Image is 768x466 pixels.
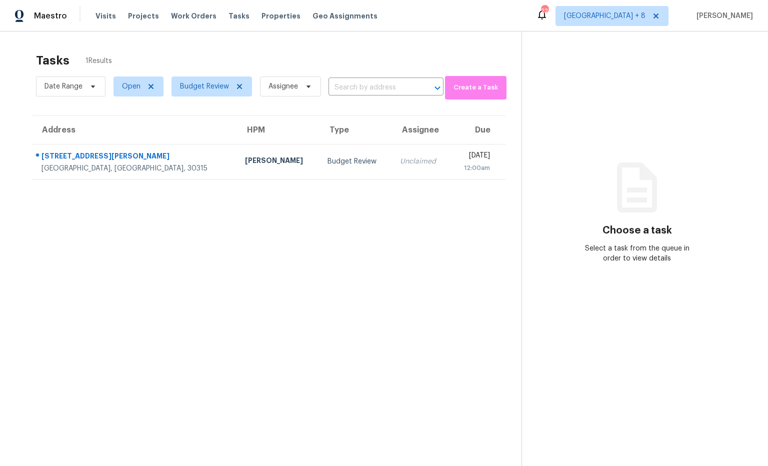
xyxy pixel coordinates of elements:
[602,225,672,235] h3: Choose a task
[85,56,112,66] span: 1 Results
[327,156,384,166] div: Budget Review
[128,11,159,21] span: Projects
[458,163,490,173] div: 12:00am
[171,11,216,21] span: Work Orders
[541,6,548,16] div: 223
[450,82,501,93] span: Create a Task
[268,81,298,91] span: Assignee
[180,81,229,91] span: Budget Review
[319,116,392,144] th: Type
[392,116,450,144] th: Assignee
[34,11,67,21] span: Maestro
[430,81,444,95] button: Open
[122,81,140,91] span: Open
[450,116,506,144] th: Due
[41,151,229,163] div: [STREET_ADDRESS][PERSON_NAME]
[692,11,753,21] span: [PERSON_NAME]
[95,11,116,21] span: Visits
[41,163,229,173] div: [GEOGRAPHIC_DATA], [GEOGRAPHIC_DATA], 30315
[312,11,377,21] span: Geo Assignments
[44,81,82,91] span: Date Range
[400,156,442,166] div: Unclaimed
[228,12,249,19] span: Tasks
[36,55,69,65] h2: Tasks
[564,11,645,21] span: [GEOGRAPHIC_DATA] + 8
[261,11,300,21] span: Properties
[579,243,694,263] div: Select a task from the queue in order to view details
[237,116,319,144] th: HPM
[32,116,237,144] th: Address
[445,76,506,99] button: Create a Task
[328,80,415,95] input: Search by address
[458,150,490,163] div: [DATE]
[245,155,311,168] div: [PERSON_NAME]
